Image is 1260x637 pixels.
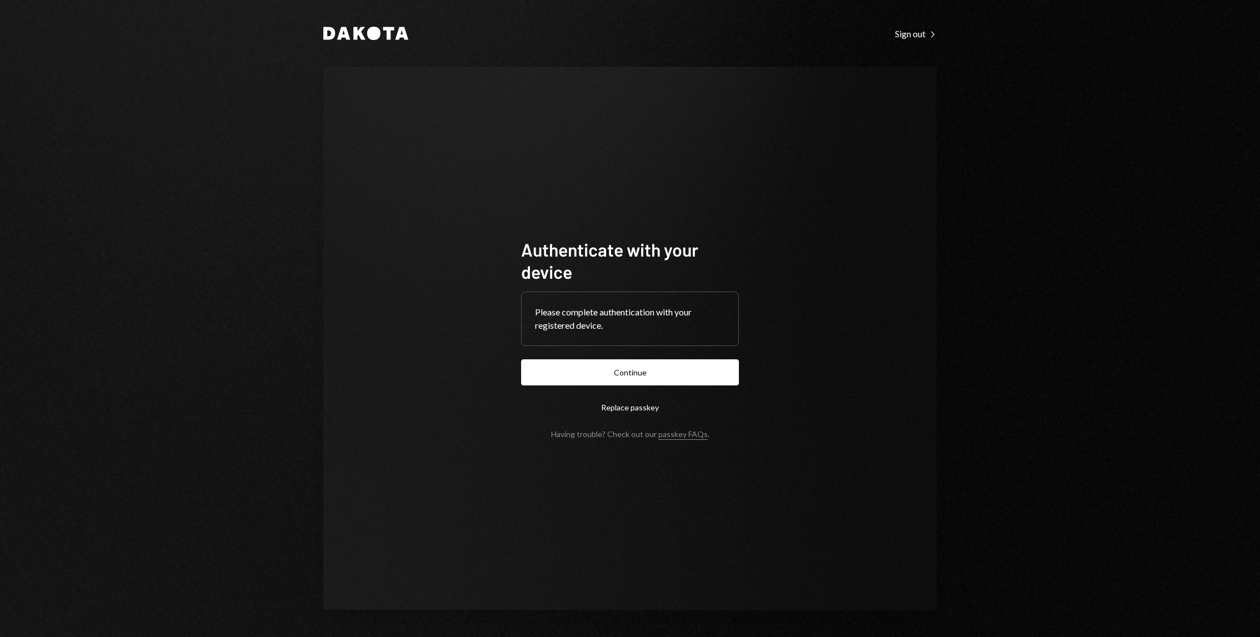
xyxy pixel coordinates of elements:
[521,359,739,385] button: Continue
[551,429,709,439] div: Having trouble? Check out our .
[895,27,937,39] a: Sign out
[521,238,739,283] h1: Authenticate with your device
[658,429,708,440] a: passkey FAQs
[521,394,739,420] button: Replace passkey
[535,305,725,332] div: Please complete authentication with your registered device.
[895,28,937,39] div: Sign out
